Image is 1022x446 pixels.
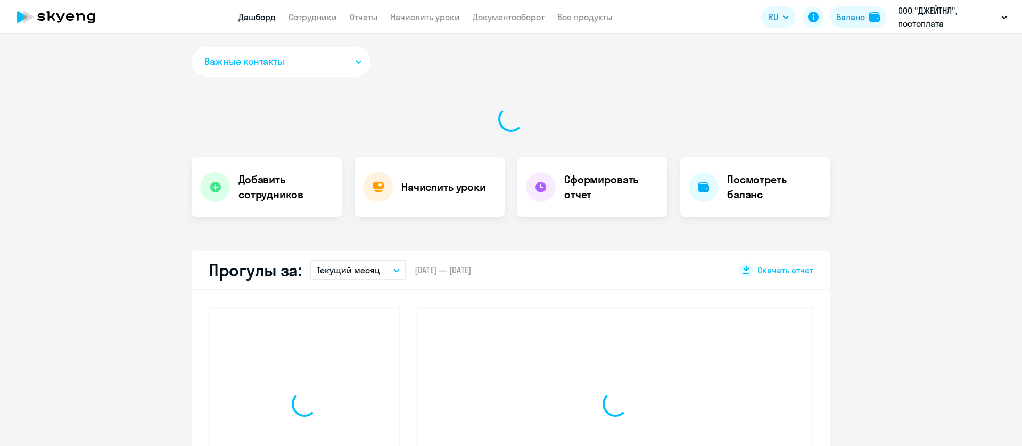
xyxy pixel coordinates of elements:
span: Важные контакты [204,55,284,69]
a: Отчеты [350,12,378,22]
span: RU [769,11,778,23]
button: Текущий месяц [310,260,406,280]
h4: Посмотреть баланс [727,172,822,202]
a: Начислить уроки [391,12,460,22]
h4: Начислить уроки [401,180,486,195]
button: Важные контакты [192,47,370,77]
button: RU [761,6,796,28]
p: ООО "ДЖЕЙТНЛ", постоплата [898,4,997,30]
a: Все продукты [557,12,613,22]
span: Скачать отчет [757,264,813,276]
h2: Прогулы за: [209,259,302,281]
button: ООО "ДЖЕЙТНЛ", постоплата [893,4,1013,30]
h4: Сформировать отчет [564,172,659,202]
a: Сотрудники [289,12,337,22]
a: Документооборот [473,12,545,22]
p: Текущий месяц [317,264,380,276]
a: Дашборд [238,12,276,22]
span: [DATE] — [DATE] [415,264,471,276]
button: Балансbalance [830,6,886,28]
h4: Добавить сотрудников [238,172,333,202]
div: Баланс [837,11,865,23]
img: balance [869,12,880,22]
